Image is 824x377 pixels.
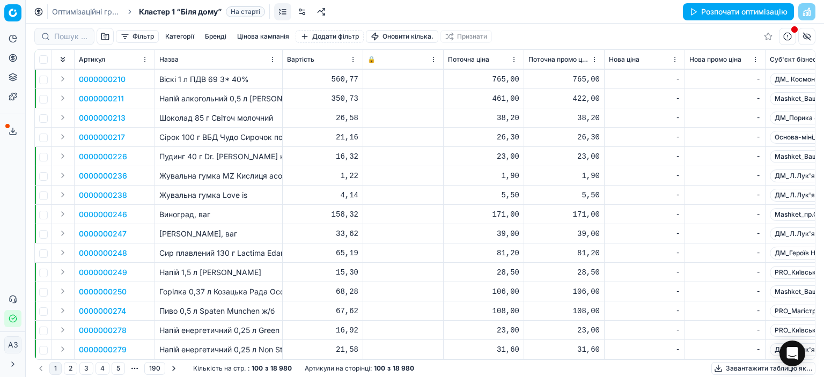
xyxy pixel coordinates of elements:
font: 100 [374,364,385,372]
font: 461,00 [492,94,519,103]
font: 🔒 [367,55,376,63]
font: 38,20 [577,114,600,122]
font: 106,00 [492,287,519,296]
button: Розгорнути [56,285,69,298]
font: Суб'єкт бізнесу [770,55,820,63]
font: 0000000249 [79,268,127,277]
font: Додати фільтр [312,32,359,40]
button: Завантажити таблицю як... [711,362,815,375]
font: 0000000250 [79,287,127,296]
font: Нова ціна [609,55,639,63]
font: 171,00 [492,210,519,219]
font: АЗ [8,340,18,349]
font: 18 980 [270,364,292,372]
button: Розгорнути [56,150,69,162]
font: 26,58 [336,114,358,122]
font: 106,00 [573,287,600,296]
span: Кластер 1 “Біля дому” [139,6,222,17]
button: Розгорнути [56,169,69,182]
button: Розгорнути [56,72,69,85]
font: Вартість [287,55,314,63]
font: 765,00 [573,75,600,84]
button: 0000000250 [79,286,127,297]
font: 23,00 [577,152,600,161]
font: Оптимізаційні групи [52,7,125,16]
button: 0000000248 [79,248,127,258]
nav: пагінація [34,361,180,376]
button: 4 [95,362,109,375]
font: 67,62 [336,307,358,315]
font: 108,00 [492,307,519,315]
font: Кількість на стр. [193,364,246,372]
font: - [756,307,761,315]
font: 0000000236 [79,171,127,180]
font: 28,50 [497,268,519,277]
font: 33,62 [336,230,358,238]
font: 0000000211 [79,94,124,103]
button: 3 [79,362,93,375]
font: - [756,249,761,257]
font: 0000000248 [79,248,127,257]
font: 0000000217 [79,132,125,142]
font: Оновити кілька. [382,32,433,40]
font: - [756,94,761,103]
font: 16,32 [336,152,358,161]
font: Пиво 0,5 л Spaten Munchen ж/б [159,306,275,315]
button: Перейти на попередню сторінку [34,362,47,375]
font: 26,30 [497,133,519,142]
button: 0000000279 [79,344,127,355]
font: 68,28 [336,287,358,296]
font: 18 980 [393,364,414,372]
font: - [756,191,761,199]
button: Розгорнути [56,111,69,124]
button: Оновити кілька. [366,30,438,43]
button: 0000000247 [79,228,127,239]
font: 0000000279 [79,345,127,354]
font: - [676,172,680,180]
button: Категорії [161,30,198,43]
font: 4,14 [340,191,358,199]
button: 5 [112,362,125,375]
font: 31,60 [577,345,600,354]
font: - [756,230,761,238]
font: Напій енергетичний 0,25 л Non Stop б/а ж/б [159,345,320,354]
font: 16,92 [336,326,358,335]
font: 31,60 [497,345,519,354]
button: Розгорнути [56,343,69,356]
input: Пошук за артикулом або назвою [54,31,87,42]
font: Нова промо ціна [689,55,741,63]
button: Розгорнути [56,246,69,259]
font: 81,20 [497,249,519,257]
span: На старті [226,6,265,17]
font: Артикули на сторінці [305,364,370,372]
font: 39,00 [497,230,519,238]
font: 1,90 [582,172,600,180]
font: Признати [457,32,487,40]
font: 28,50 [577,268,600,277]
button: Перейти на наступну сторінку [167,362,180,375]
font: [PERSON_NAME], ваг [159,229,237,238]
font: 171,00 [573,210,600,219]
font: 0000000246 [79,210,127,219]
font: 0000000238 [79,190,127,199]
font: 23,00 [497,152,519,161]
button: 1 [49,362,62,375]
button: 0000000249 [79,267,127,278]
button: Розгорнути [56,323,69,336]
button: 0000000210 [79,74,126,85]
font: Сірок 100 г ВБД Чудо Сирочок полуниця 5% [159,132,322,142]
button: Признати [440,30,492,43]
font: - [756,210,761,219]
font: 0000000274 [79,306,126,315]
font: 21,16 [336,133,358,142]
button: 0000000226 [79,151,127,162]
button: Розгорнути [56,130,69,143]
font: 158,32 [332,210,358,219]
font: 0000000213 [79,113,126,122]
font: 38,20 [497,114,519,122]
font: Напій алкогольний 0,5 л [PERSON_NAME] на основі рому 35% [159,94,387,103]
font: 0000000226 [79,152,127,161]
font: : [370,364,372,372]
font: 108,00 [573,307,600,315]
font: 0000000247 [79,229,127,238]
